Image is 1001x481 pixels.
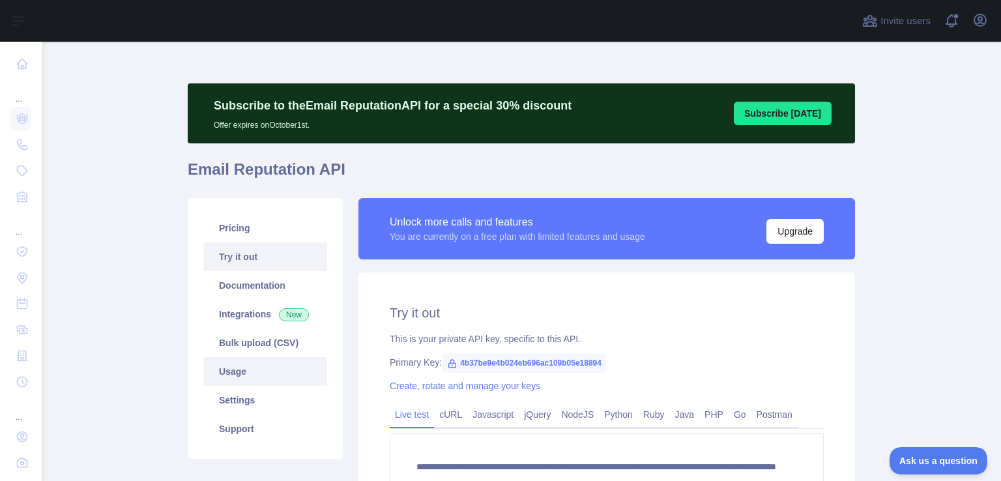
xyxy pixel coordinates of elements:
[203,357,327,386] a: Usage
[203,300,327,328] a: Integrations New
[214,96,572,115] p: Subscribe to the Email Reputation API for a special 30 % discount
[203,271,327,300] a: Documentation
[203,415,327,443] a: Support
[390,332,824,345] div: This is your private API key, specific to this API.
[10,78,31,104] div: ...
[880,14,931,29] span: Invite users
[10,211,31,237] div: ...
[203,242,327,271] a: Try it out
[188,159,855,190] h1: Email Reputation API
[766,219,824,244] button: Upgrade
[729,404,751,425] a: Go
[860,10,933,31] button: Invite users
[599,404,638,425] a: Python
[699,404,729,425] a: PHP
[214,115,572,130] p: Offer expires on October 1st.
[10,396,31,422] div: ...
[751,404,798,425] a: Postman
[203,328,327,357] a: Bulk upload (CSV)
[390,381,540,391] a: Create, rotate and manage your keys
[638,404,670,425] a: Ruby
[390,230,645,243] div: You are currently on a free plan with limited features and usage
[467,404,519,425] a: Javascript
[556,404,599,425] a: NodeJS
[670,404,700,425] a: Java
[442,353,607,373] span: 4b37be9e4b024eb696ac109b05e18894
[519,404,556,425] a: jQuery
[203,214,327,242] a: Pricing
[203,386,327,415] a: Settings
[390,214,645,230] div: Unlock more calls and features
[890,447,988,474] iframe: Toggle Customer Support
[279,308,309,321] span: New
[390,404,434,425] a: Live test
[734,102,832,125] button: Subscribe [DATE]
[434,404,467,425] a: cURL
[390,304,824,322] h2: Try it out
[390,356,824,369] div: Primary Key:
